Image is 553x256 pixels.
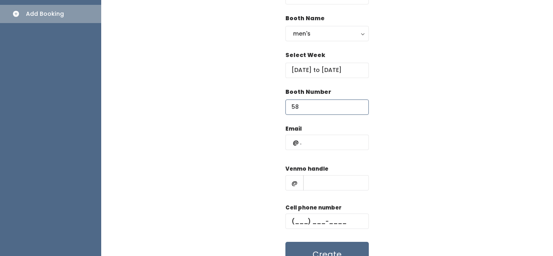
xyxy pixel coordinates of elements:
label: Venmo handle [285,165,328,173]
input: @ . [285,135,369,150]
input: (___) ___-____ [285,214,369,229]
input: Select week [285,63,369,78]
div: men's [293,29,361,38]
label: Email [285,125,302,133]
label: Cell phone number [285,204,342,212]
button: men's [285,26,369,41]
span: @ [285,175,304,190]
label: Booth Number [285,88,331,96]
input: Booth Number [285,99,369,115]
div: Add Booking [26,10,64,18]
label: Select Week [285,51,325,59]
label: Booth Name [285,14,325,23]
